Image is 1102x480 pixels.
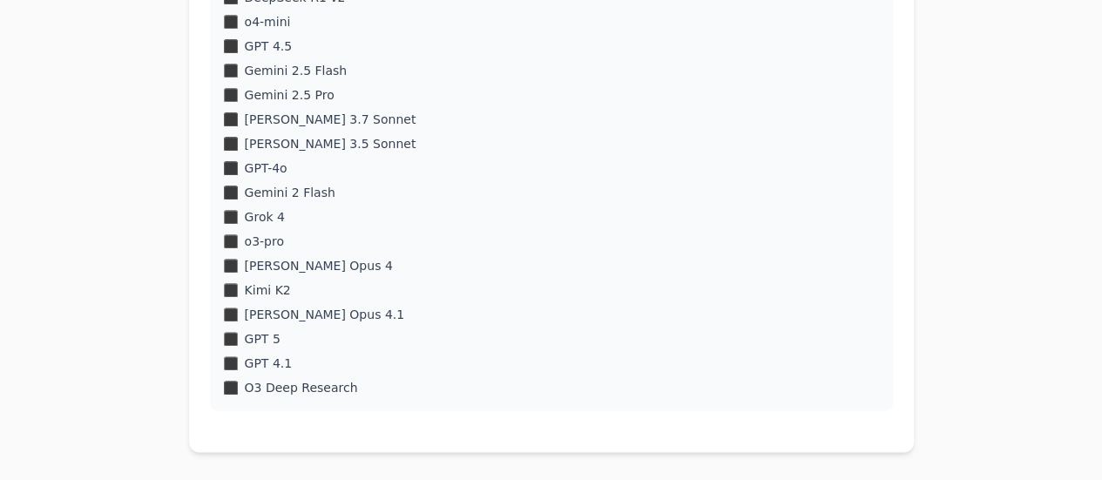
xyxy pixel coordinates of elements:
[245,13,291,30] label: o4-mini
[245,111,416,128] label: [PERSON_NAME] 3.7 Sonnet
[245,184,335,201] label: Gemini 2 Flash
[245,86,335,104] label: Gemini 2.5 Pro
[245,135,416,152] label: [PERSON_NAME] 3.5 Sonnet
[245,281,291,299] label: Kimi K2
[245,208,285,226] label: Grok 4
[245,233,284,250] label: o3-pro
[245,306,405,323] label: [PERSON_NAME] Opus 4.1
[245,379,358,396] label: O3 Deep Research
[245,62,348,79] label: Gemini 2.5 Flash
[245,257,393,274] label: [PERSON_NAME] Opus 4
[245,355,293,372] label: GPT 4.1
[245,159,287,177] label: GPT-4o
[245,330,281,348] label: GPT 5
[245,37,293,55] label: GPT 4.5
